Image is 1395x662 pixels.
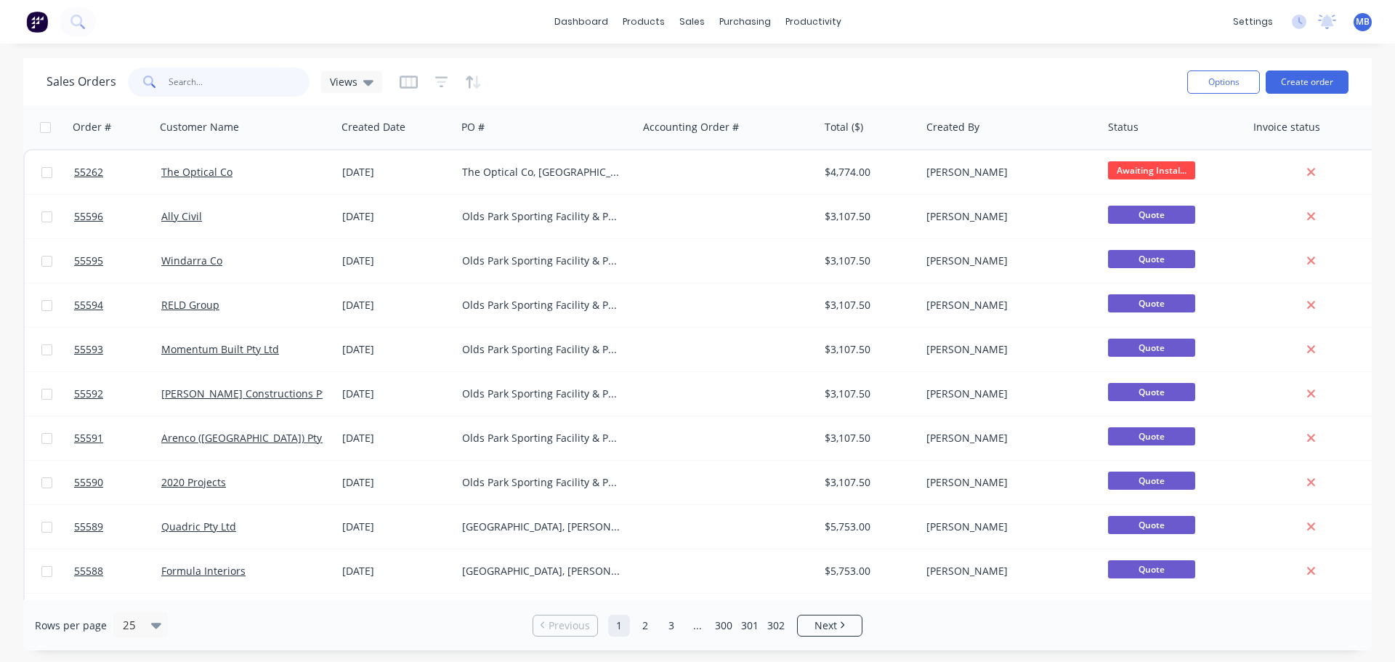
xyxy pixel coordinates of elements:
[169,68,310,97] input: Search...
[825,520,910,534] div: $5,753.00
[341,120,405,134] div: Created Date
[926,475,1088,490] div: [PERSON_NAME]
[73,120,111,134] div: Order #
[74,342,103,357] span: 55593
[161,298,219,312] a: RELD Group
[74,283,161,327] a: 55594
[926,165,1088,179] div: [PERSON_NAME]
[342,475,450,490] div: [DATE]
[161,165,232,179] a: The Optical Co
[712,11,778,33] div: purchasing
[462,387,623,401] div: Olds Park Sporting Facility & Public Amenities
[1108,294,1195,312] span: Quote
[825,431,910,445] div: $3,107.50
[342,298,450,312] div: [DATE]
[1108,206,1195,224] span: Quote
[342,431,450,445] div: [DATE]
[1226,11,1280,33] div: settings
[547,11,615,33] a: dashboard
[1108,339,1195,357] span: Quote
[74,505,161,549] a: 55589
[1356,15,1370,28] span: MB
[926,520,1088,534] div: [PERSON_NAME]
[825,387,910,401] div: $3,107.50
[161,387,349,400] a: [PERSON_NAME] Constructions Pty Ltd
[1108,472,1195,490] span: Quote
[74,431,103,445] span: 55591
[161,342,279,356] a: Momentum Built Pty Ltd
[1108,383,1195,401] span: Quote
[825,165,910,179] div: $4,774.00
[926,387,1088,401] div: [PERSON_NAME]
[74,372,161,416] a: 55592
[672,11,712,33] div: sales
[778,11,849,33] div: productivity
[1108,161,1195,179] span: Awaiting Instal...
[74,549,161,593] a: 55588
[533,618,597,633] a: Previous page
[161,209,202,223] a: Ally Civil
[926,342,1088,357] div: [PERSON_NAME]
[342,254,450,268] div: [DATE]
[739,615,761,637] a: Page 301
[549,618,590,633] span: Previous
[74,209,103,224] span: 55596
[35,618,107,633] span: Rows per page
[462,342,623,357] div: Olds Park Sporting Facility & Public Amenities
[26,11,48,33] img: Factory
[1108,516,1195,534] span: Quote
[74,195,161,238] a: 55596
[1266,70,1348,94] button: Create order
[926,564,1088,578] div: [PERSON_NAME]
[461,120,485,134] div: PO #
[462,298,623,312] div: Olds Park Sporting Facility & Public Amenities
[814,618,837,633] span: Next
[687,615,708,637] a: Jump forward
[798,618,862,633] a: Next page
[74,520,103,534] span: 55589
[765,615,787,637] a: Page 302
[74,387,103,401] span: 55592
[713,615,735,637] a: Page 300
[160,120,239,134] div: Customer Name
[926,254,1088,268] div: [PERSON_NAME]
[74,150,161,194] a: 55262
[161,475,226,489] a: 2020 Projects
[74,475,103,490] span: 55590
[342,209,450,224] div: [DATE]
[462,475,623,490] div: Olds Park Sporting Facility & Public Amenities
[74,239,161,283] a: 55595
[634,615,656,637] a: Page 2
[462,431,623,445] div: Olds Park Sporting Facility & Public Amenities
[1108,560,1195,578] span: Quote
[926,431,1088,445] div: [PERSON_NAME]
[660,615,682,637] a: Page 3
[74,254,103,268] span: 55595
[74,165,103,179] span: 55262
[1253,120,1320,134] div: Invoice status
[1108,427,1195,445] span: Quote
[527,615,868,637] ul: Pagination
[825,298,910,312] div: $3,107.50
[342,165,450,179] div: [DATE]
[926,209,1088,224] div: [PERSON_NAME]
[462,520,623,534] div: [GEOGRAPHIC_DATA], [PERSON_NAME]
[608,615,630,637] a: Page 1 is your current page
[825,120,863,134] div: Total ($)
[74,416,161,460] a: 55591
[161,520,236,533] a: Quadric Pty Ltd
[825,209,910,224] div: $3,107.50
[74,461,161,504] a: 55590
[342,342,450,357] div: [DATE]
[161,254,222,267] a: Windarra Co
[825,475,910,490] div: $3,107.50
[1187,70,1260,94] button: Options
[1108,120,1139,134] div: Status
[825,254,910,268] div: $3,107.50
[825,342,910,357] div: $3,107.50
[825,564,910,578] div: $5,753.00
[342,387,450,401] div: [DATE]
[330,74,357,89] span: Views
[462,254,623,268] div: Olds Park Sporting Facility & Public Amenities
[74,298,103,312] span: 55594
